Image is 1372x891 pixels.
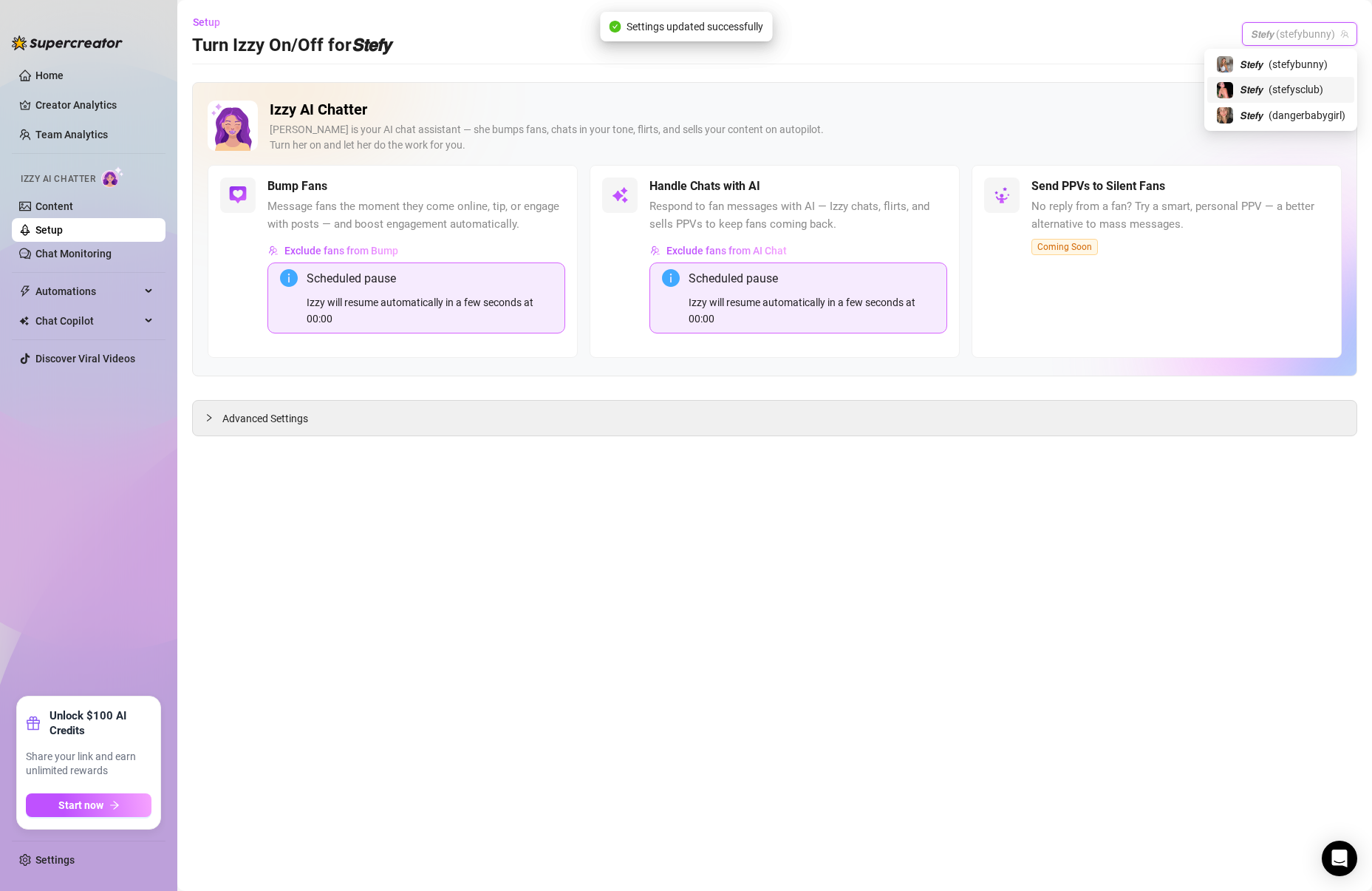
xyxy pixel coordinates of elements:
span: Advanced Settings [222,410,308,427]
span: thunderbolt [19,285,31,297]
a: Discover Viral Videos [35,353,135,365]
span: 𝙎𝙩𝙚𝙛𝙮 (stefybunny) [1251,23,1348,45]
a: Chat Monitoring [35,248,112,260]
img: 𝙎𝙩𝙚𝙛𝙮 (@stefysclub) [1217,82,1233,98]
button: Start nowarrow-right [26,793,151,817]
a: Creator Analytics [35,93,154,117]
button: Setup [192,10,232,34]
span: Setup [193,16,220,28]
img: AI Chatter [101,166,124,188]
span: info-circle [662,269,680,287]
div: Scheduled pause [689,269,935,288]
span: ( stefybunny ) [1269,56,1328,72]
span: No reply from a fan? Try a smart, personal PPV — a better alternative to mass messages. [1031,198,1329,233]
div: Open Intercom Messenger [1322,841,1357,876]
h3: Turn Izzy On/Off for 𝙎𝙩𝙚𝙛𝙮 [192,34,391,58]
div: [PERSON_NAME] is your AI chat assistant — she bumps fans, chats in your tone, flirts, and sells y... [270,122,1296,153]
span: info-circle [280,269,298,287]
img: svg%3e [268,245,279,256]
span: 𝙎𝙩𝙚𝙛𝙮 [1240,81,1263,98]
strong: Unlock $100 AI Credits [50,708,151,738]
div: Izzy will resume automatically in a few seconds at 00:00 [689,294,935,327]
span: arrow-right [109,800,120,810]
span: gift [26,716,41,731]
a: Setup [35,224,63,236]
img: logo-BBDzfeDw.svg [12,35,123,50]
span: Chat Copilot [35,309,140,333]
h5: Bump Fans [267,177,327,195]
span: Izzy AI Chatter [21,172,95,186]
img: svg%3e [650,245,661,256]
span: Exclude fans from Bump [284,245,398,257]
span: Message fans the moment they come online, tip, or engage with posts — and boost engagement automa... [267,198,565,233]
h5: Send PPVs to Silent Fans [1031,177,1165,195]
span: ( stefysclub ) [1269,81,1323,98]
img: svg%3e [611,186,629,204]
img: 𝙎𝙩𝙚𝙛𝙮 (@stefybunny) [1217,56,1233,72]
span: 𝙎𝙩𝙚𝙛𝙮 [1240,56,1263,72]
span: Coming Soon [1031,239,1098,255]
span: Settings updated successfully [627,18,763,35]
div: collapsed [205,410,222,426]
span: Share your link and earn unlimited rewards [26,750,151,779]
img: svg%3e [993,186,1011,204]
a: Content [35,200,73,212]
span: 𝙎𝙩𝙚𝙛𝙮 [1240,107,1263,123]
a: Team Analytics [35,129,108,140]
span: collapsed [205,413,214,422]
button: Exclude fans from Bump [267,239,399,262]
span: Start now [58,799,103,811]
img: Izzy AI Chatter [208,101,258,151]
h5: Handle Chats with AI [649,177,760,195]
div: Scheduled pause [307,269,553,288]
div: Izzy will resume automatically in a few seconds at 00:00 [307,294,553,327]
a: Home [35,70,64,81]
span: Exclude fans from AI Chat [666,245,787,257]
span: Respond to fan messages with AI — Izzy chats, flirts, and sells PPVs to keep fans coming back. [649,198,947,233]
span: Automations [35,280,140,303]
img: 𝙎𝙩𝙚𝙛𝙮 (@dangerbabygirl) [1217,107,1233,123]
h2: Izzy AI Chatter [270,101,1296,119]
button: Exclude fans from AI Chat [649,239,788,262]
img: svg%3e [229,186,247,204]
img: Chat Copilot [19,316,29,326]
span: check-circle [609,21,621,33]
a: Settings [35,854,75,866]
span: ( dangerbabygirl ) [1269,107,1345,123]
span: team [1340,30,1349,38]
